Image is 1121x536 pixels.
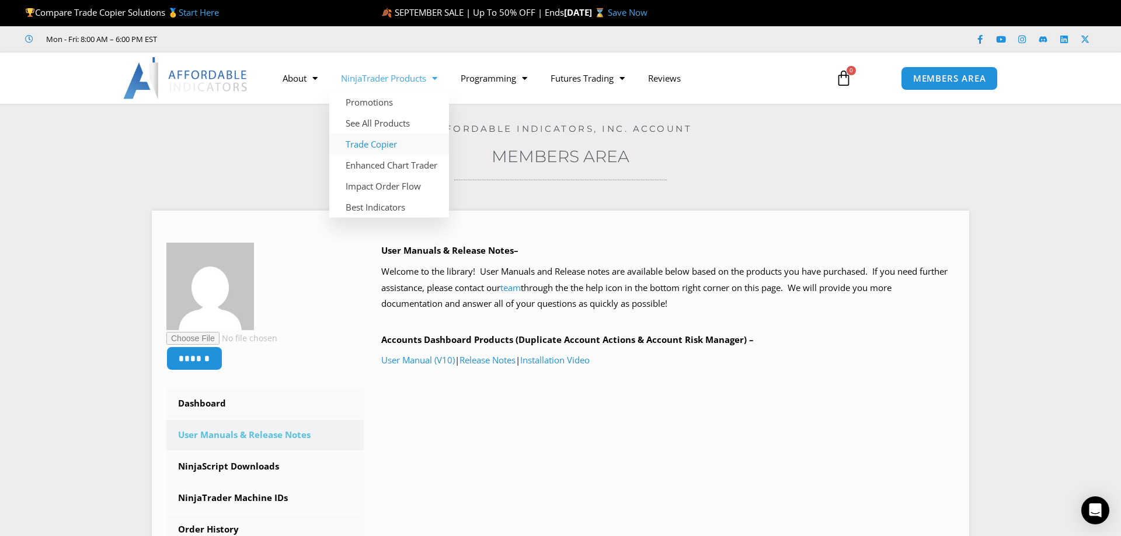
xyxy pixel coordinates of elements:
nav: Menu [271,65,822,92]
a: Installation Video [520,354,590,366]
a: 0 [818,61,869,95]
span: Compare Trade Copier Solutions 🥇 [25,6,219,18]
img: 🏆 [26,8,34,17]
a: User Manual (V10) [381,354,455,366]
strong: [DATE] ⌛ [564,6,608,18]
span: 🍂 SEPTEMBER SALE | Up To 50% OFF | Ends [381,6,564,18]
div: Open Intercom Messenger [1081,496,1109,524]
a: Reviews [636,65,692,92]
a: Best Indicators [329,197,449,218]
a: Programming [449,65,539,92]
a: NinjaTrader Machine IDs [166,483,364,513]
a: Impact Order Flow [329,176,449,197]
a: Affordable Indicators, Inc. Account [429,123,692,134]
img: bccb06e774e776670f64b178fffc58584bef0ac410b737da0202cf94510b3192 [166,243,254,330]
span: 0 [847,66,856,75]
a: About [271,65,329,92]
a: Promotions [329,92,449,113]
span: MEMBERS AREA [913,74,986,83]
span: Mon - Fri: 8:00 AM – 6:00 PM EST [43,32,157,46]
a: Release Notes [459,354,516,366]
a: Start Here [179,6,219,18]
p: Welcome to the library! User Manuals and Release notes are available below based on the products ... [381,264,955,313]
p: | | [381,352,955,369]
a: NinjaTrader Products [329,65,449,92]
a: team [500,282,521,293]
iframe: Customer reviews powered by Trustpilot [173,33,349,45]
a: Enhanced Chart Trader [329,155,449,176]
a: MEMBERS AREA [901,66,998,90]
a: See All Products [329,113,449,134]
a: Save Now [608,6,647,18]
a: Dashboard [166,388,364,419]
a: Futures Trading [539,65,636,92]
b: Accounts Dashboard Products (Duplicate Account Actions & Account Risk Manager) – [381,334,754,345]
b: User Manuals & Release Notes– [381,244,518,256]
a: Members Area [492,146,629,166]
a: User Manuals & Release Notes [166,420,364,450]
a: Trade Copier [329,134,449,155]
img: LogoAI | Affordable Indicators – NinjaTrader [123,57,249,99]
a: NinjaScript Downloads [166,451,364,482]
ul: NinjaTrader Products [329,92,449,218]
